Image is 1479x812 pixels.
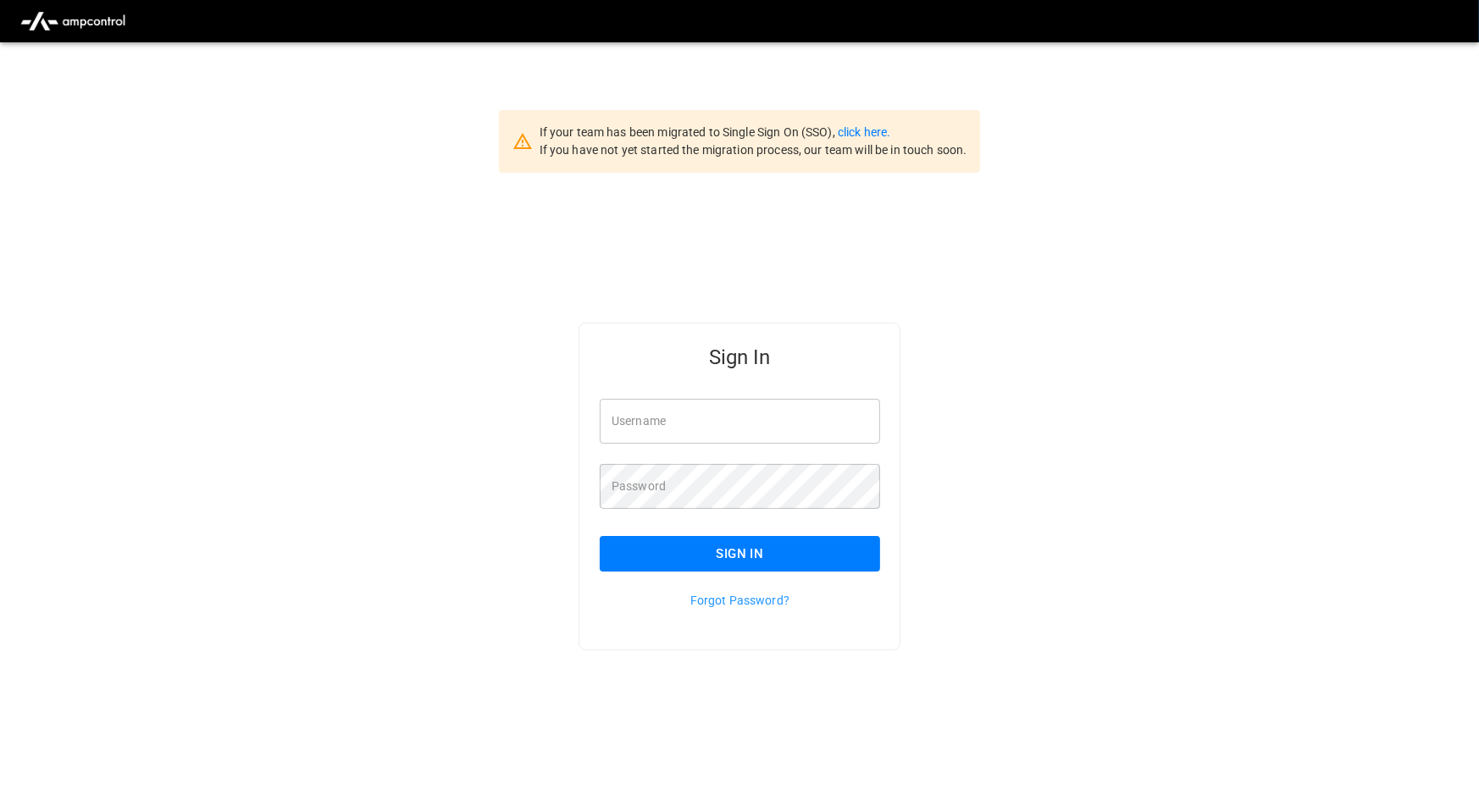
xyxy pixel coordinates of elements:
[600,536,880,572] button: Sign In
[14,5,132,37] img: ampcontrol.io logo
[838,125,890,139] a: click here.
[540,125,838,139] span: If your team has been migrated to Single Sign On (SSO),
[600,344,880,371] h5: Sign In
[540,143,967,157] span: If you have not yet started the migration process, our team will be in touch soon.
[600,592,880,609] p: Forgot Password?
